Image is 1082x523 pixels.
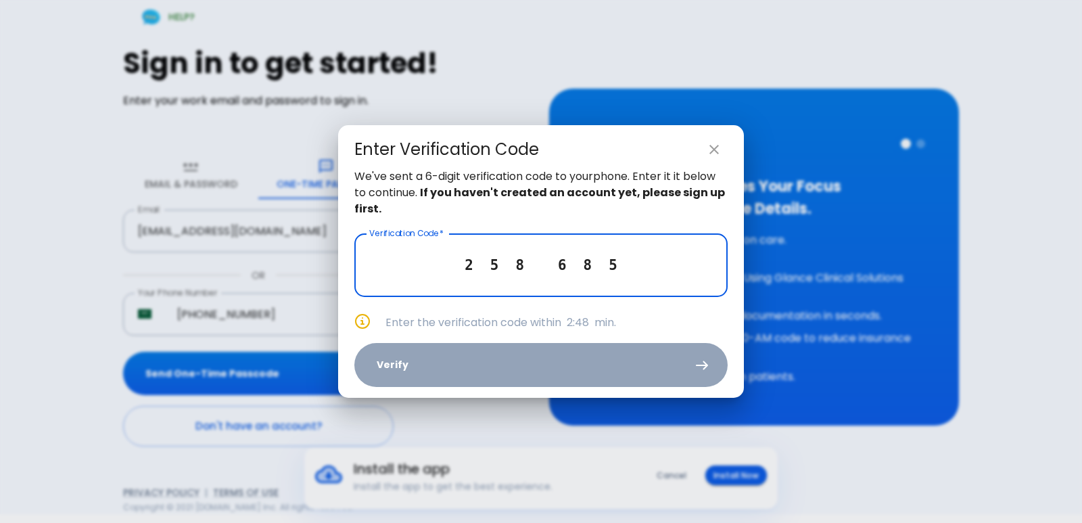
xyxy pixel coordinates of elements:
p: Enter the verification code within min. [385,315,728,331]
div: Enter Verification Code [354,139,539,160]
strong: If you haven't created an account yet, please sign up first. [354,185,725,217]
span: 2:48 [567,315,589,330]
p: We've sent a 6-digit verification code to your phone . Enter it it below to continue. [354,168,728,217]
button: close [701,136,728,163]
